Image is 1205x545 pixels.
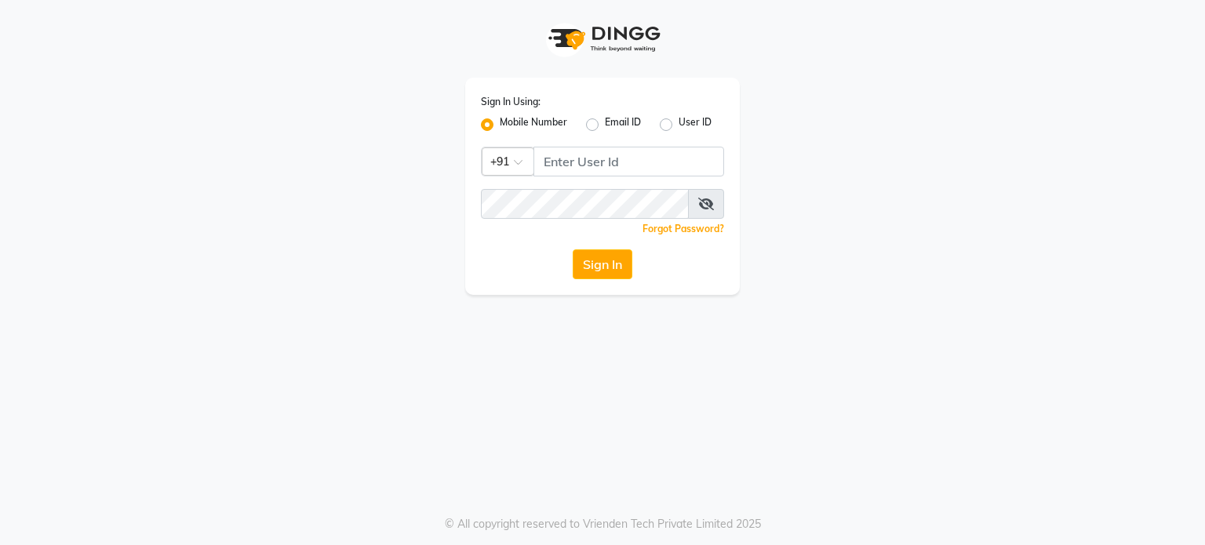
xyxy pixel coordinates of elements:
img: logo1.svg [540,16,665,62]
button: Sign In [573,249,632,279]
label: User ID [679,115,712,134]
label: Sign In Using: [481,95,541,109]
a: Forgot Password? [643,223,724,234]
input: Username [533,147,724,176]
input: Username [481,189,689,219]
label: Email ID [605,115,641,134]
label: Mobile Number [500,115,567,134]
